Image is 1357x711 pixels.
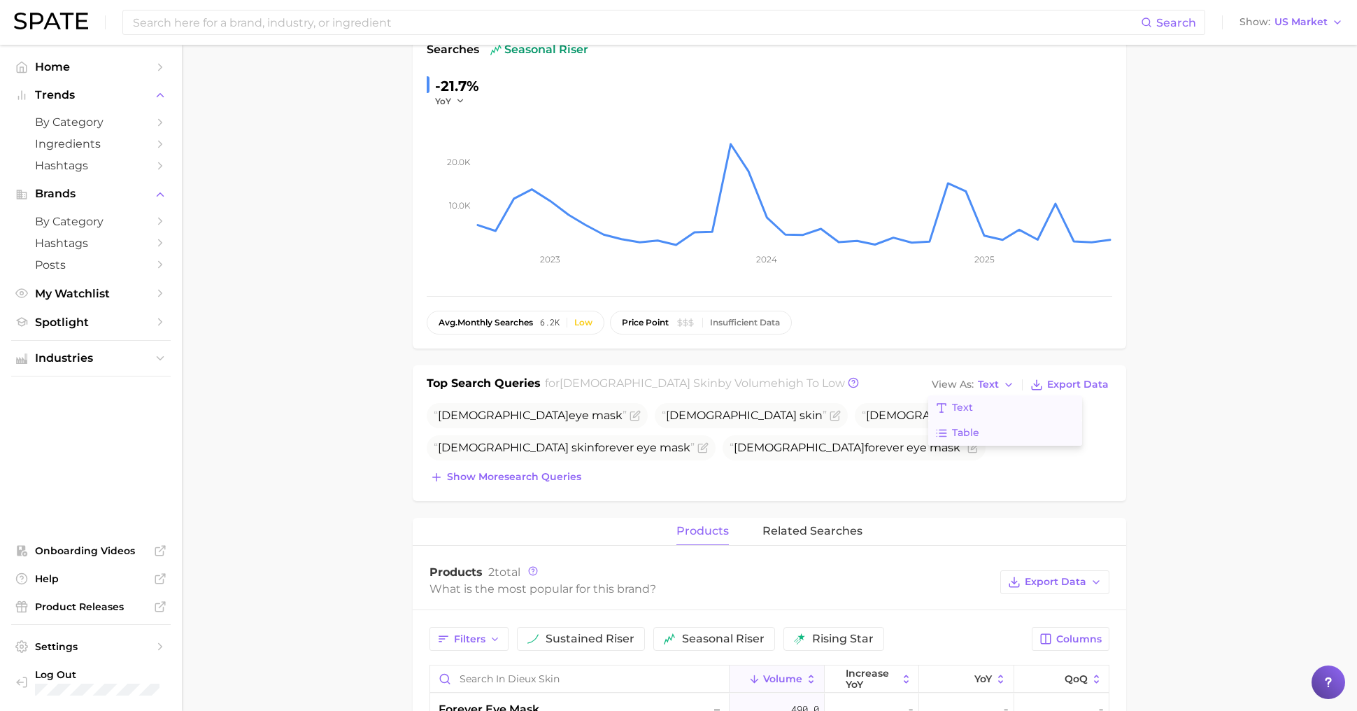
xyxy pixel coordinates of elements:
span: [DEMOGRAPHIC_DATA] [666,409,797,422]
span: seasonal riser [682,633,765,645]
abbr: average [439,317,457,328]
div: Low [574,318,592,328]
span: Search [1156,16,1196,29]
a: Settings [11,636,171,657]
span: Spotlight [35,316,147,329]
span: by Category [35,215,147,228]
span: Text [952,402,973,414]
span: Brands [35,188,147,200]
span: Trends [35,89,147,101]
input: Search here for a brand, industry, or ingredient [132,10,1141,34]
span: skin [800,409,823,422]
span: Posts [35,258,147,272]
button: Show moresearch queries [427,467,585,487]
span: My Watchlist [35,287,147,300]
span: [DEMOGRAPHIC_DATA] [438,441,569,454]
a: Hashtags [11,155,171,176]
span: seasonal riser [490,41,588,58]
span: Export Data [1025,576,1086,588]
span: Export Data [1047,379,1109,390]
button: Flag as miscategorized or irrelevant [967,442,979,453]
span: Show more search queries [447,471,581,483]
tspan: 10.0k [449,199,471,210]
div: -21.7% [435,75,479,97]
tspan: 2024 [756,254,777,265]
span: [DEMOGRAPHIC_DATA] [438,409,569,422]
button: Volume [730,666,824,693]
img: SPATE [14,13,88,29]
button: Flag as miscategorized or irrelevant [630,410,641,421]
button: Filters [429,627,509,651]
button: Flag as miscategorized or irrelevant [830,410,841,421]
span: Table [952,427,979,439]
a: Spotlight [11,311,171,333]
span: [DEMOGRAPHIC_DATA] [734,441,865,454]
span: Product Releases [35,600,147,613]
button: Brands [11,183,171,204]
span: Searches [427,41,479,58]
span: Text [978,381,999,388]
a: by Category [11,211,171,232]
a: Product Releases [11,596,171,617]
span: YoY [974,673,992,684]
a: Onboarding Videos [11,540,171,561]
a: Help [11,568,171,589]
span: Columns [1056,633,1102,645]
button: price pointInsufficient Data [610,311,792,335]
div: View AsText [928,395,1082,446]
img: seasonal riser [664,633,675,645]
button: Industries [11,348,171,369]
span: Industries [35,352,147,365]
button: Export Data [1000,570,1109,594]
a: by Category [11,111,171,133]
button: QoQ [1014,666,1109,693]
span: Help [35,572,147,585]
span: by Category [35,115,147,129]
h1: Top Search Queries [427,375,541,395]
span: Log Out [35,668,177,681]
span: Settings [35,640,147,653]
span: Volume [763,673,802,684]
button: Columns [1032,627,1109,651]
tspan: 2023 [540,254,560,265]
span: View As [932,381,974,388]
span: Filters [454,633,485,645]
button: Flag as miscategorized or irrelevant [697,442,709,453]
button: YoY [435,95,465,107]
span: products [676,525,729,537]
span: Products [429,565,483,579]
span: forever eye mask [434,441,695,454]
button: increase YoY [825,666,919,693]
div: What is the most popular for this brand? [429,579,993,598]
input: Search in dieux skin [430,666,729,692]
span: Home [35,60,147,73]
a: Hashtags [11,232,171,254]
div: Insufficient Data [710,318,780,328]
span: Show [1239,18,1270,26]
span: Hashtags [35,237,147,250]
button: YoY [919,666,1014,693]
span: monthly searches [439,318,533,328]
button: Trends [11,85,171,106]
tspan: 20.0k [447,157,471,167]
span: skin [571,441,595,454]
span: forever eye mask [730,441,965,454]
img: sustained riser [527,633,539,645]
span: 2 [488,565,495,579]
a: Log out. Currently logged in with e-mail sameera.polavar@gmail.com. [11,664,171,700]
span: Hashtags [35,159,147,172]
span: [DEMOGRAPHIC_DATA] skin [560,376,718,390]
span: [DEMOGRAPHIC_DATA] [866,409,997,422]
span: YoY [435,95,451,107]
span: US Market [1274,18,1328,26]
tspan: 2025 [974,254,995,265]
img: rising star [794,633,805,645]
h2: for by Volume [545,375,845,395]
span: total [488,565,520,579]
button: Export Data [1027,375,1112,395]
span: high to low [778,376,845,390]
img: seasonal riser [490,44,502,55]
span: price point [622,318,669,328]
span: rising star [812,633,874,645]
span: related searches [762,525,862,537]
